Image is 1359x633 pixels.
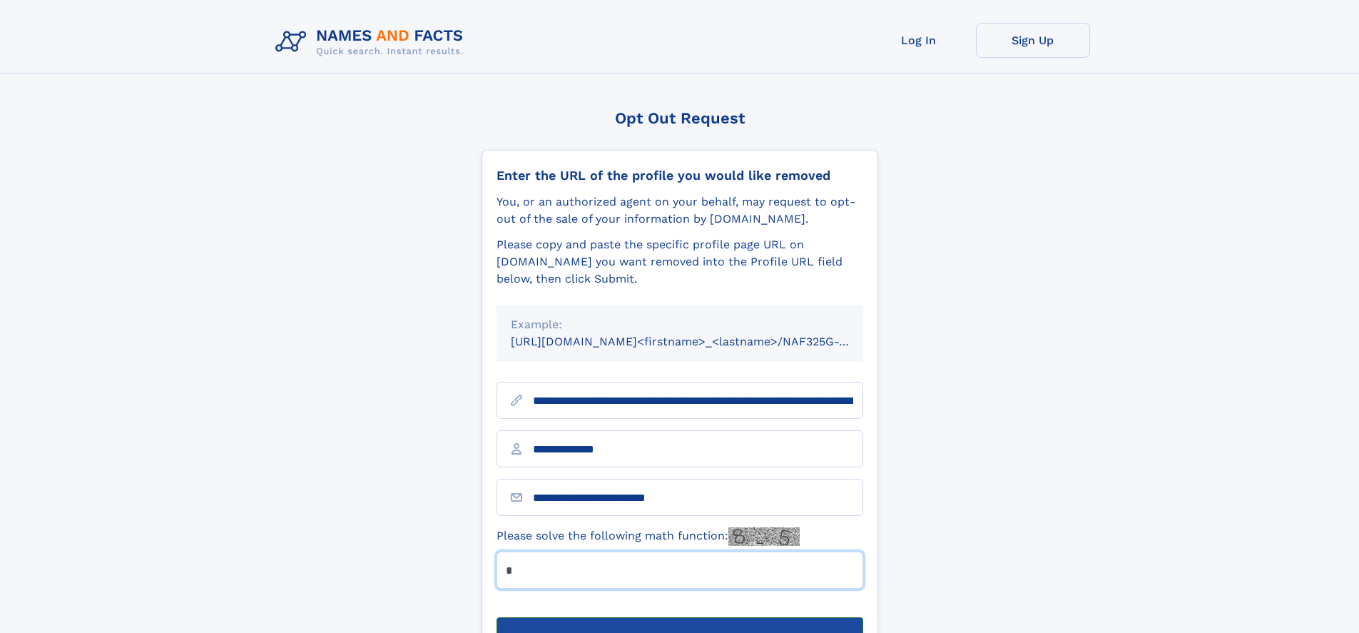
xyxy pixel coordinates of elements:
[976,23,1090,58] a: Sign Up
[270,23,475,61] img: Logo Names and Facts
[497,236,863,288] div: Please copy and paste the specific profile page URL on [DOMAIN_NAME] you want removed into the Pr...
[497,527,800,546] label: Please solve the following math function:
[511,316,849,333] div: Example:
[482,109,878,127] div: Opt Out Request
[511,335,890,348] small: [URL][DOMAIN_NAME]<firstname>_<lastname>/NAF325G-xxxxxxxx
[862,23,976,58] a: Log In
[497,193,863,228] div: You, or an authorized agent on your behalf, may request to opt-out of the sale of your informatio...
[497,168,863,183] div: Enter the URL of the profile you would like removed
